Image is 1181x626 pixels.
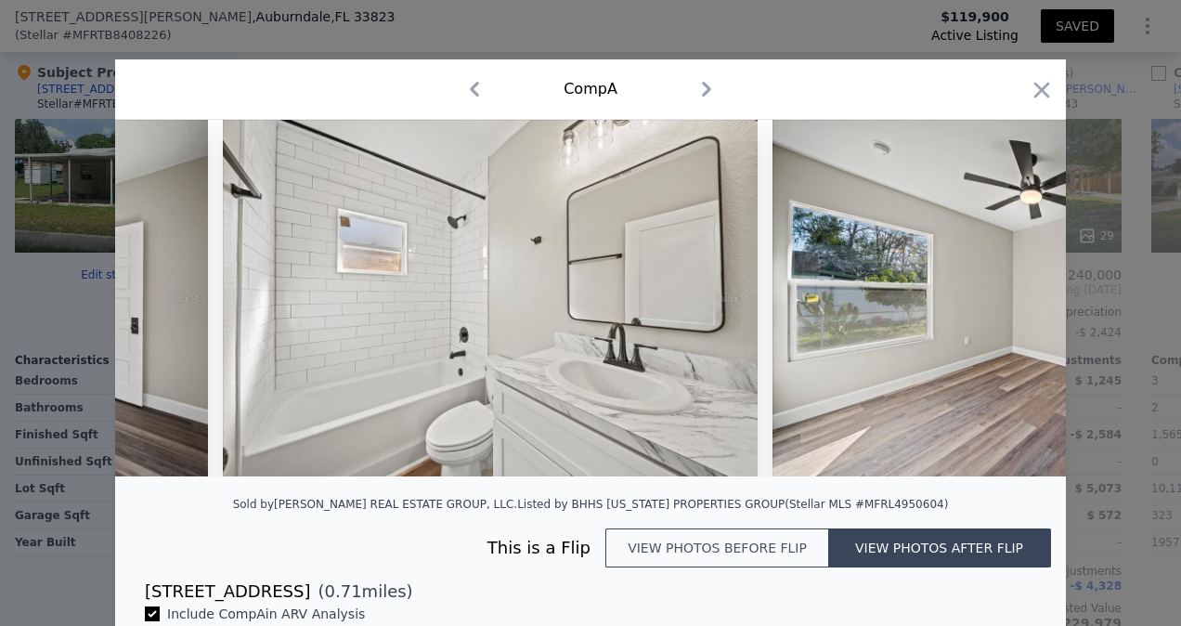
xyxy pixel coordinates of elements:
div: This is a Flip [145,535,605,561]
span: 0.71 [325,581,362,601]
span: ( miles) [310,579,412,605]
div: Comp A [564,78,617,100]
span: Include Comp A in ARV Analysis [160,606,372,621]
div: [STREET_ADDRESS] [145,579,310,605]
div: Sold by [PERSON_NAME] REAL ESTATE GROUP, LLC . [233,498,518,511]
button: View photos before flip [605,528,828,567]
button: View photos after flip [828,528,1051,567]
div: Listed by BHHS [US_STATE] PROPERTIES GROUP (Stellar MLS #MFRL4950604) [517,498,948,511]
img: Property Img [223,120,758,476]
